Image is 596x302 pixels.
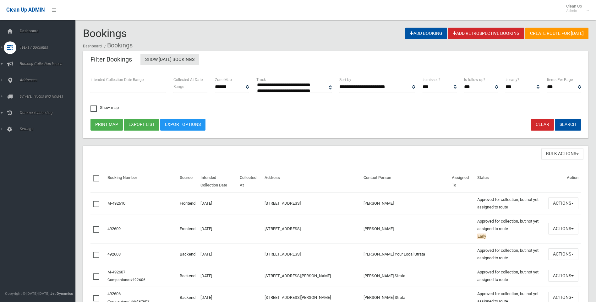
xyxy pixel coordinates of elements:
a: [STREET_ADDRESS][PERSON_NAME] [265,295,331,300]
button: Print map [90,119,123,131]
td: [PERSON_NAME] Your Local Strata [361,243,449,265]
span: Booking Collection Issues [18,62,80,66]
th: Intended Collection Date [198,171,237,192]
th: Contact Person [361,171,449,192]
td: [DATE] [198,214,237,243]
button: Actions [548,248,578,260]
th: Assigned To [449,171,475,192]
a: 492608 [107,252,121,256]
a: #492606 [130,278,145,282]
span: Tasks / Bookings [18,45,80,50]
li: Bookings [103,40,133,51]
a: Export Options [160,119,205,131]
td: Approved for collection, but not yet assigned to route [475,265,546,287]
th: Source [177,171,198,192]
td: Approved for collection, but not yet assigned to route [475,214,546,243]
span: Early [477,234,486,239]
a: 492606 [107,291,121,296]
td: [DATE] [198,192,237,214]
span: Show map [90,105,119,110]
a: [STREET_ADDRESS] [265,226,301,231]
span: Addresses [18,78,80,82]
span: Clean Up ADMIN [6,7,45,13]
button: Bulk Actions [541,148,583,160]
th: Address [262,171,361,192]
small: Admin [566,8,582,13]
span: Dashboard [18,29,80,33]
a: Show [DATE] Bookings [140,54,199,65]
th: Booking Number [105,171,177,192]
a: M-492607 [107,270,125,274]
small: Companions: [107,278,146,282]
span: Communication Log [18,111,80,115]
button: Export list [124,119,159,131]
td: [DATE] [198,243,237,265]
a: Add Retrospective Booking [448,28,524,39]
label: Truck [256,76,266,83]
span: Clean Up [563,4,588,13]
span: Drivers, Trucks and Routes [18,94,80,99]
span: Copyright © [DATE]-[DATE] [5,291,49,296]
button: Actions [548,197,578,209]
td: Frontend [177,192,198,214]
th: Status [475,171,546,192]
a: Create route for [DATE] [525,28,588,39]
strong: Jet Dynamics [50,291,73,296]
a: [STREET_ADDRESS] [265,252,301,256]
td: Approved for collection, but not yet assigned to route [475,192,546,214]
td: [PERSON_NAME] [361,192,449,214]
td: Backend [177,265,198,287]
td: Approved for collection, but not yet assigned to route [475,243,546,265]
td: Backend [177,243,198,265]
a: 492609 [107,226,121,231]
a: [STREET_ADDRESS] [265,201,301,206]
td: [PERSON_NAME] [361,214,449,243]
a: [STREET_ADDRESS][PERSON_NAME] [265,273,331,278]
th: Collected At [237,171,262,192]
button: Actions [548,270,578,282]
td: Frontend [177,214,198,243]
td: [PERSON_NAME] Strata [361,265,449,287]
button: Actions [548,223,578,235]
span: Settings [18,127,80,131]
a: M-492610 [107,201,125,206]
a: Dashboard [83,44,102,48]
a: Clear [531,119,554,131]
td: [DATE] [198,265,237,287]
a: Add Booking [405,28,447,39]
th: Action [546,171,581,192]
button: Search [555,119,581,131]
span: Bookings [83,27,127,40]
header: Filter Bookings [83,53,139,66]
